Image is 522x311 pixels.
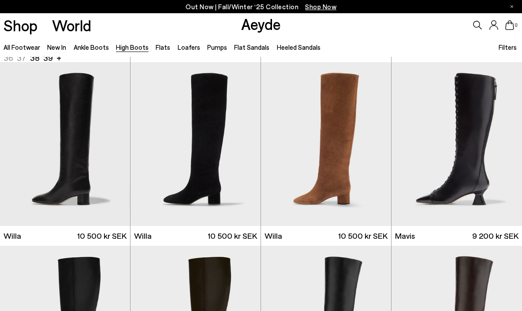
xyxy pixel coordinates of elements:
span: Filters [499,43,517,51]
span: 10 500 kr SEK [338,230,388,241]
img: Willa Suede Over-Knee Boots [130,62,261,226]
a: Flats [156,43,170,51]
a: Mavis 9 200 kr SEK [391,226,522,246]
span: Willa [134,230,152,241]
a: Ankle Boots [74,43,109,51]
span: Navigate to /collections/new-in [305,3,336,11]
a: Aeyde [241,15,281,33]
a: 0 [505,20,514,30]
li: 39 [43,52,53,63]
a: Flat Sandals [234,43,269,51]
span: 10 500 kr SEK [208,230,257,241]
a: All Footwear [4,43,40,51]
a: Willa 10 500 kr SEK [261,226,391,246]
img: Willa Suede Knee-High Boots [261,62,391,226]
a: World [52,18,91,33]
ul: variant [4,52,51,63]
span: Willa [4,230,21,241]
span: Willa [265,230,282,241]
li: + [56,52,61,63]
a: High Boots [116,43,149,51]
span: 9 200 kr SEK [472,230,518,241]
a: Shop [4,18,37,33]
img: Mavis Lace-Up High Boots [391,62,522,226]
span: 10 500 kr SEK [77,230,127,241]
a: Loafers [178,43,200,51]
a: New In [47,43,66,51]
a: Pumps [207,43,227,51]
span: 0 [514,23,518,28]
span: Mavis [395,230,415,241]
p: Out Now | Fall/Winter ‘25 Collection [186,1,336,12]
li: 38 [30,52,40,63]
a: Heeled Sandals [277,43,321,51]
a: Willa 10 500 kr SEK [130,226,261,246]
